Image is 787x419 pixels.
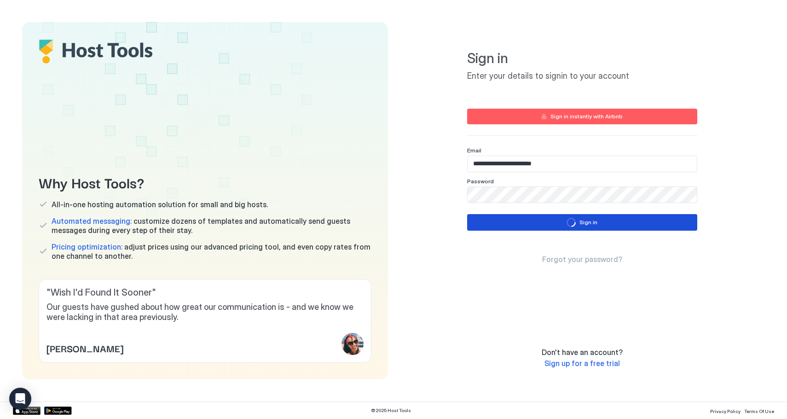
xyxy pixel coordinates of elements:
div: loading [567,218,576,227]
span: adjust prices using our advanced pricing tool, and even copy rates from one channel to another. [52,242,371,261]
span: [PERSON_NAME] [46,341,123,355]
a: App Store [13,407,41,415]
a: Google Play Store [44,407,72,415]
input: Input Field [468,187,697,203]
a: Terms Of Use [744,406,774,415]
span: Enter your details to signin to your account [467,71,697,81]
a: Privacy Policy [710,406,741,415]
span: © 2025 Host Tools [371,407,411,413]
div: Open Intercom Messenger [9,388,31,410]
span: Email [467,147,481,154]
button: Sign in instantly with Airbnb [467,109,697,124]
span: Sign in [467,50,697,67]
input: Input Field [468,156,697,172]
button: loadingSign in [467,214,697,231]
div: Sign in instantly with Airbnb [550,112,623,121]
a: Forgot your password? [542,255,622,264]
span: Terms Of Use [744,408,774,414]
div: profile [341,333,364,355]
span: Our guests have gushed about how great our communication is - and we know we were lacking in that... [46,302,364,323]
span: Privacy Policy [710,408,741,414]
span: Password [467,178,494,185]
span: customize dozens of templates and automatically send guests messages during every step of their s... [52,216,371,235]
div: Sign in [579,218,597,227]
span: All-in-one hosting automation solution for small and big hosts. [52,200,268,209]
a: Sign up for a free trial [544,359,620,368]
span: " Wish I'd Found It Sooner " [46,287,364,298]
span: Why Host Tools? [39,172,371,192]
span: Pricing optimization: [52,242,122,251]
span: Automated messaging: [52,216,132,226]
span: Don't have an account? [542,348,623,357]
